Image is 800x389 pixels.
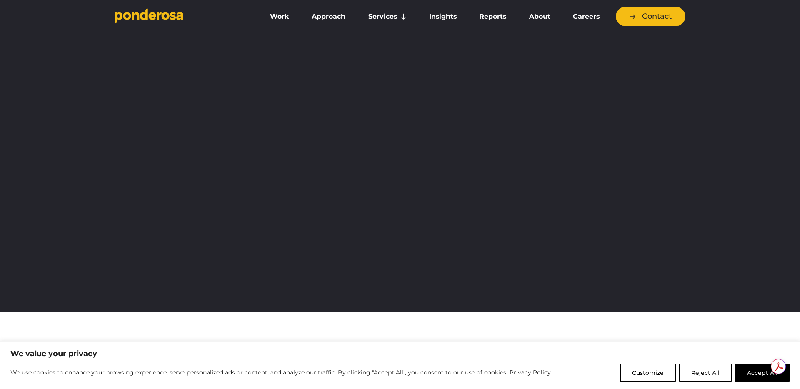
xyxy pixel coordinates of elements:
[735,364,790,382] button: Accept All
[470,8,516,25] a: Reports
[115,8,248,25] a: Go to homepage
[10,349,790,359] p: We value your privacy
[616,7,685,26] a: Contact
[260,8,299,25] a: Work
[563,8,609,25] a: Careers
[420,8,466,25] a: Insights
[509,367,551,377] a: Privacy Policy
[10,367,551,377] p: We use cookies to enhance your browsing experience, serve personalized ads or content, and analyz...
[519,8,560,25] a: About
[679,364,732,382] button: Reject All
[302,8,355,25] a: Approach
[359,8,416,25] a: Services
[620,364,676,382] button: Customize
